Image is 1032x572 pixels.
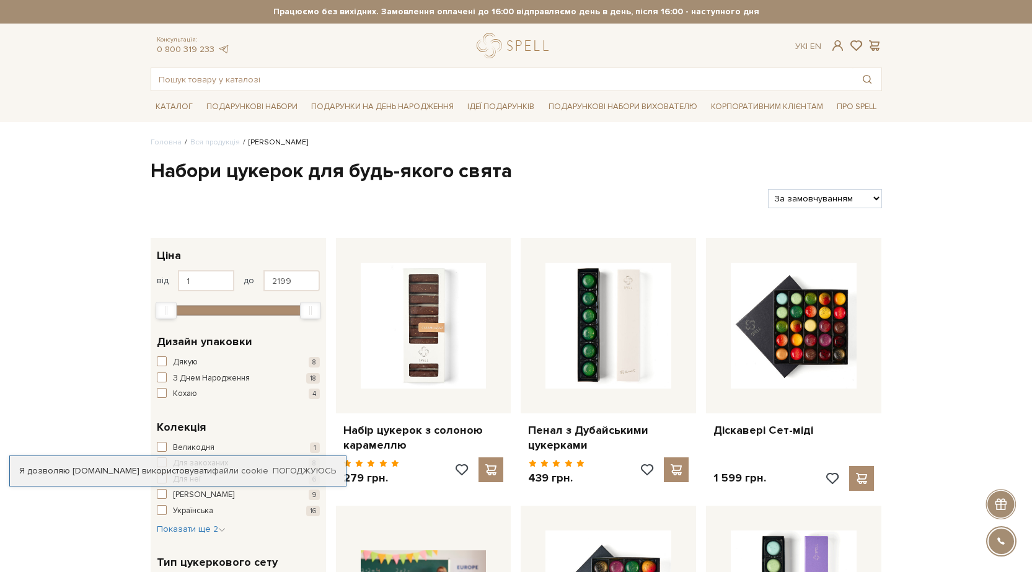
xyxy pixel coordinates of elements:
span: Колекція [157,419,206,436]
span: 16 [306,506,320,516]
a: Корпоративним клієнтам [706,96,828,117]
button: Українська 16 [157,505,320,517]
a: Про Spell [832,97,881,117]
button: Кохаю 4 [157,388,320,400]
button: З Днем Народження 18 [157,372,320,385]
span: від [157,275,169,286]
h1: Набори цукерок для будь-якого свята [151,159,882,185]
a: Подарункові набори вихователю [544,96,702,117]
a: Вся продукція [190,138,240,147]
span: 18 [306,373,320,384]
span: | [806,41,808,51]
a: 0 800 319 233 [157,44,214,55]
a: Подарункові набори [201,97,302,117]
a: Головна [151,138,182,147]
span: Кохаю [173,388,197,400]
span: 9 [309,490,320,500]
a: Ідеї подарунків [462,97,539,117]
p: 1 599 грн. [713,471,766,485]
a: telegram [218,44,230,55]
a: En [810,41,821,51]
span: Українська [173,505,213,517]
span: Показати ще 2 [157,524,226,534]
strong: Працюємо без вихідних. Замовлення оплачені до 16:00 відправляємо день в день, після 16:00 - насту... [151,6,882,17]
div: Ук [795,41,821,52]
span: Консультація: [157,36,230,44]
span: 4 [309,389,320,399]
div: Я дозволяю [DOMAIN_NAME] використовувати [10,465,346,477]
div: Min [156,302,177,319]
a: Подарунки на День народження [306,97,459,117]
p: 439 грн. [528,471,584,485]
a: Пенал з Дубайськими цукерками [528,423,689,452]
input: Ціна [263,270,320,291]
a: Діскавері Сет-міді [713,423,874,438]
div: Max [300,302,321,319]
input: Ціна [178,270,234,291]
button: Дякую 8 [157,356,320,369]
a: Каталог [151,97,198,117]
a: Набір цукерок з солоною карамеллю [343,423,504,452]
span: до [244,275,254,286]
span: Великодня [173,442,214,454]
span: Дизайн упаковки [157,333,252,350]
a: файли cookie [212,465,268,476]
li: [PERSON_NAME] [240,137,308,148]
a: Погоджуюсь [273,465,336,477]
span: З Днем Народження [173,372,250,385]
span: Дякую [173,356,198,369]
button: Показати ще 2 [157,523,226,535]
a: logo [477,33,554,58]
span: 1 [310,442,320,453]
span: [PERSON_NAME] [173,489,234,501]
span: Тип цукеркового сету [157,554,278,571]
p: 279 грн. [343,471,400,485]
span: Ціна [157,247,181,264]
button: Пошук товару у каталозі [853,68,881,90]
input: Пошук товару у каталозі [151,68,853,90]
button: Великодня 1 [157,442,320,454]
span: 8 [309,357,320,367]
button: [PERSON_NAME] 9 [157,489,320,501]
